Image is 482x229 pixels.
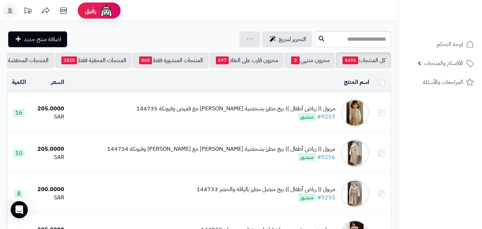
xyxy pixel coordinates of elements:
span: 697 [216,56,229,64]
a: التحرير لسريع [262,31,312,47]
div: 200.0000 [33,185,65,194]
a: السعر [51,78,64,86]
a: مخزون قارب على النفاذ697 [209,53,284,68]
img: مريول (( رياض أطفال )) بيج مطرز بشخصية ستيتش مع قميص وفيونكة 144734 [341,139,369,168]
div: مريول (( رياض أطفال )) بيج مطرز بشخصية [PERSON_NAME] مع قميص وفيونكة 144735 [136,105,335,113]
a: تحديثات المنصة [19,4,37,20]
a: المراجعات والأسئلة [403,74,478,91]
span: 16 [13,109,25,117]
div: Open Intercom Messenger [11,201,28,218]
span: منشور [298,113,316,121]
div: مريول (( رياض أطفال )) بيج متصل مطرز بالياقة والخصر 144733 [197,185,335,194]
a: لوحة التحكم [403,36,478,53]
div: SAR [33,153,65,161]
a: اضافة منتج جديد [8,31,67,47]
div: SAR [33,113,65,121]
div: 205.0000 [33,145,65,153]
a: المنتجات المنشورة فقط868 [133,53,209,68]
span: 0 [291,56,300,64]
span: اضافة منتج جديد [24,35,61,44]
span: 868 [139,56,152,64]
span: 4696 [343,56,358,64]
img: مريول (( رياض أطفال )) بيج متصل مطرز بالياقة والخصر 144733 [341,179,369,208]
img: ai-face.png [99,4,113,18]
a: الكمية [12,78,26,86]
a: المنتجات المخفية فقط3828 [55,53,132,68]
img: مريول (( رياض أطفال )) بيج مطرز بشخصية سينامورول مع قميص وفيونكة 144735 [341,99,369,127]
span: الأقسام والمنتجات [424,58,463,68]
span: منشور [298,153,316,161]
a: مخزون منتهي0 [285,53,335,68]
div: SAR [33,194,65,202]
span: منشور [298,194,316,201]
a: #9256 [317,153,335,161]
span: رفيق [85,6,96,15]
a: #9255 [317,193,335,202]
span: 3828 [61,56,77,64]
span: 8 [15,190,23,198]
span: التحرير لسريع [279,35,306,44]
div: 205.0000 [33,105,65,113]
a: اسم المنتج [344,78,369,86]
span: المراجعات والأسئلة [423,77,463,87]
a: #9257 [317,113,335,121]
div: مريول (( رياض أطفال )) بيج مطرز بشخصية [PERSON_NAME] مع [PERSON_NAME] وفيونكة 144734 [107,145,335,153]
a: كل المنتجات4696 [336,53,391,68]
span: لوحة التحكم [437,39,463,49]
span: 10 [13,149,25,157]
